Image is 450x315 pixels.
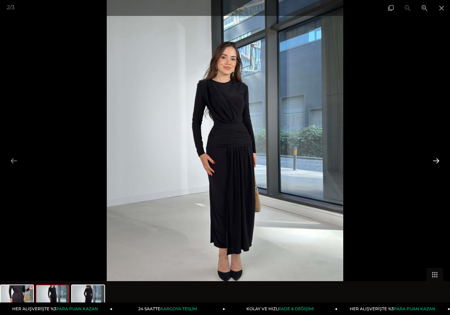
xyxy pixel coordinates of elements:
[112,302,225,315] a: 24 SAATTEKARGOYA TESLİM
[12,4,15,10] span: 3
[337,302,450,315] a: HER ALIŞVERİŞTE %3PARA PUAN KAZAN
[72,285,104,311] img: dawn-elbise-26k019-19ab56.jpg
[1,285,33,311] img: dawn-elbise-26k019-6-8e37.jpg
[7,4,10,10] span: 2
[394,306,435,311] span: PARA PUAN KAZAN
[225,302,337,315] a: KOLAY VE HIZLIİADE & DEĞİŞİM!
[160,306,197,311] span: KARGOYA TESLİM
[280,306,313,311] span: İADE & DEĞİŞİM!
[56,306,98,311] span: PARA PUAN KAZAN
[36,285,69,311] img: dawn-elbise-26k019-b2e566.jpg
[426,268,443,281] button: Toggle thumbnails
